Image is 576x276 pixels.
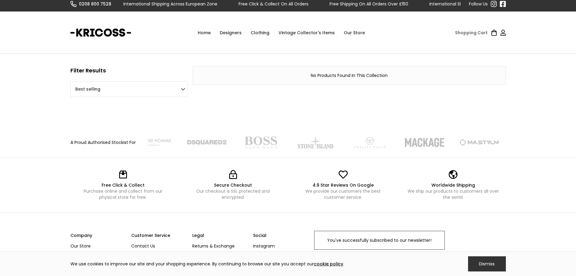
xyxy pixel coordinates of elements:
[297,188,390,200] div: We provide our customers the best customer service.
[429,1,523,7] div: International Shipping Across European Zone
[76,188,170,200] div: Purchase online and collect from our physical store for free.
[70,139,136,145] div: A Proud Authorised Stockist For
[70,261,344,267] div: We use cookies to improve our site and your shopping experience. By continuing to browse our site...
[70,25,131,40] a: home
[239,1,308,7] div: Free Click & Collect On All Orders
[192,251,249,260] a: Terms & Conditions
[215,24,246,42] div: Designers
[407,182,500,188] div: Worldwide Shipping
[253,241,310,251] a: Instagram
[469,1,488,7] div: Follow Us
[70,66,106,75] h3: Filter Results
[468,256,506,271] div: Dismiss
[187,188,280,200] div: Our checkout is SSL protected and encrypted.
[192,231,249,240] div: Legal
[79,1,111,7] div: 0208 800 7528
[70,1,116,7] a: 0208 800 7528
[70,251,127,260] a: About Us
[123,1,217,7] div: International Shipping Across European Zone
[131,241,188,251] a: Contact Us
[407,188,500,200] div: We ship our products to customers all over the world.
[70,231,127,240] div: Company
[246,24,274,42] div: Clothing
[193,24,215,42] a: Home
[76,182,170,188] div: Free Click & Collect
[297,182,390,188] div: 4.9 Star Reviews On Google
[131,231,188,240] div: Customer Service
[330,1,408,7] div: Free Shipping On All Orders Over £150
[70,241,127,251] a: Our Store
[274,24,339,42] a: Vintage Collector's Items
[253,231,310,240] div: Social
[321,237,438,243] div: You've successfully subscribed to our newsletter!
[199,72,500,78] div: No Products Found In This Collection
[455,30,488,36] div: Shopping Cart
[192,241,249,251] a: Returns & Exchange
[253,251,310,260] a: Facebook
[339,24,369,42] a: Our Store
[187,182,280,188] div: Secure Checkout
[314,261,343,267] a: cookie policy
